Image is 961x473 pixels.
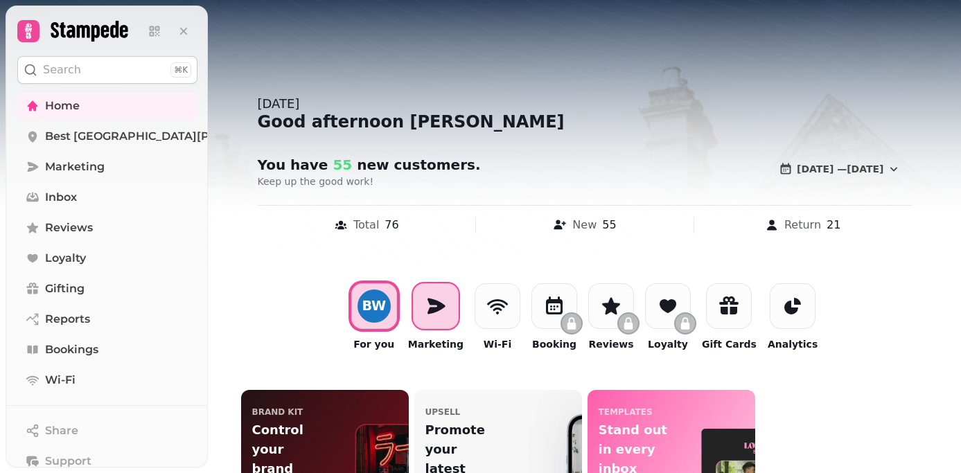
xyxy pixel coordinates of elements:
[599,407,653,418] p: templates
[17,305,197,333] a: Reports
[258,111,912,133] div: Good afternoon [PERSON_NAME]
[45,128,339,145] span: Best [GEOGRAPHIC_DATA][PERSON_NAME] - 83768
[17,214,197,242] a: Reviews
[45,311,90,328] span: Reports
[45,159,105,175] span: Marketing
[45,453,91,470] span: Support
[45,189,77,206] span: Inbox
[45,341,98,358] span: Bookings
[43,62,81,78] p: Search
[408,337,464,351] p: Marketing
[17,417,197,445] button: Share
[17,92,197,120] a: Home
[45,372,76,389] span: Wi-Fi
[45,220,93,236] span: Reviews
[17,123,197,150] a: Best [GEOGRAPHIC_DATA][PERSON_NAME] - 83768
[45,280,85,297] span: Gifting
[532,337,576,351] p: Booking
[648,337,688,351] p: Loyalty
[768,155,911,183] button: [DATE] —[DATE]
[589,337,634,351] p: Reviews
[17,336,197,364] a: Bookings
[252,407,303,418] p: Brand Kit
[17,244,197,272] a: Loyalty
[17,366,197,394] a: Wi-Fi
[328,157,352,173] span: 55
[362,299,386,312] div: B W
[17,275,197,303] a: Gifting
[17,56,197,84] button: Search⌘K
[258,94,912,114] div: [DATE]
[702,337,757,351] p: Gift Cards
[170,62,191,78] div: ⌘K
[425,407,461,418] p: upsell
[258,175,612,188] p: Keep up the good work!
[258,155,524,175] h2: You have new customer s .
[17,184,197,211] a: Inbox
[484,337,511,351] p: Wi-Fi
[45,98,80,114] span: Home
[797,164,883,174] span: [DATE] — [DATE]
[353,337,394,351] p: For you
[17,153,197,181] a: Marketing
[45,422,78,439] span: Share
[768,337,818,351] p: Analytics
[45,250,86,267] span: Loyalty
